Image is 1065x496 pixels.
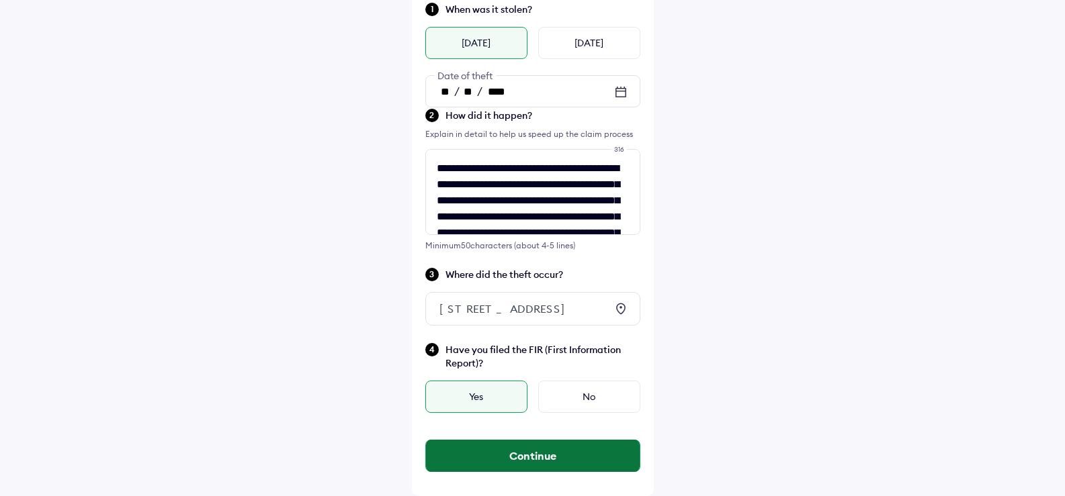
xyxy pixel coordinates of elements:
span: When was it stolen? [445,3,640,16]
div: [STREET_ADDRESS] [439,302,606,315]
div: Yes [425,381,527,413]
span: Where did the theft occur? [445,268,640,281]
span: How did it happen? [445,109,640,122]
div: Explain in detail to help us speed up the claim process [425,128,640,141]
span: Date of theft [434,70,496,82]
div: No [538,381,640,413]
div: [DATE] [538,27,640,59]
span: / [477,84,482,97]
span: / [454,84,460,97]
div: Minimum 50 characters (about 4-5 lines) [425,240,640,250]
button: Continue [426,440,640,472]
div: [DATE] [425,27,527,59]
span: Have you filed the FIR (First Information Report)? [445,343,640,370]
